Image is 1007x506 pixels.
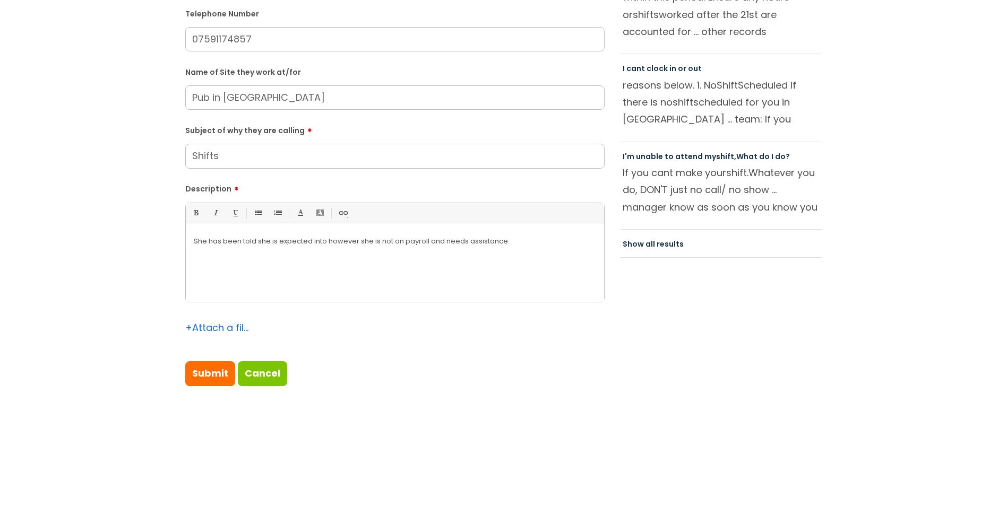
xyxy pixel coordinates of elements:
[717,78,738,92] span: Shift
[623,77,820,128] p: reasons below. 1. No Scheduled If there is no scheduled for you in [GEOGRAPHIC_DATA] ... team: If...
[716,151,736,162] span: shift,
[185,181,605,194] label: Description
[194,237,596,246] p: She has been told she is expected into however she is not on payroll and needs assistance.
[185,123,605,135] label: Subject of why they are calling
[228,206,242,220] a: Underline(Ctrl-U)
[185,319,249,336] div: Attach a file
[189,206,202,220] a: Bold (Ctrl-B)
[336,206,349,220] a: Link
[185,66,605,77] label: Name of Site they work at/for
[251,206,264,220] a: • Unordered List (Ctrl-Shift-7)
[673,95,693,109] span: shift
[294,206,307,220] a: Font Color
[623,164,820,215] p: If you cant make your Whatever you do, DON'T just no call/ no show ... manager know as soon as yo...
[726,166,748,179] span: shift.
[313,206,326,220] a: Back Color
[633,8,659,21] span: shifts
[185,361,235,386] input: Submit
[271,206,284,220] a: 1. Ordered List (Ctrl-Shift-8)
[238,361,287,386] a: Cancel
[185,7,605,19] label: Telephone Number
[623,151,790,162] a: I'm unable to attend myshift,What do I do?
[209,206,222,220] a: Italic (Ctrl-I)
[623,63,702,74] a: I cant clock in or out
[623,239,684,249] a: Show all results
